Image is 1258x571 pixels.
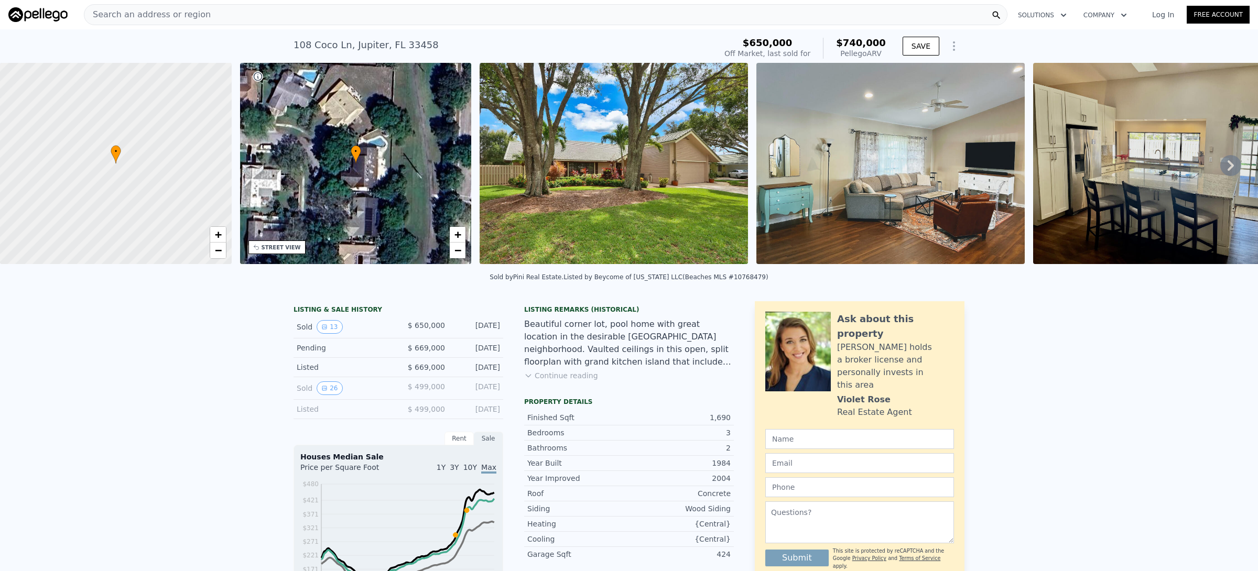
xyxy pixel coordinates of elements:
[463,463,477,471] span: 10Y
[743,37,793,48] span: $650,000
[527,427,629,438] div: Bedrooms
[837,406,912,419] div: Real Estate Agent
[408,344,445,352] span: $ 669,000
[453,381,500,395] div: [DATE]
[527,458,629,468] div: Year Built
[527,443,629,453] div: Bathrooms
[833,547,954,570] div: This site is protected by reCAPTCHA and the Google and apply.
[111,147,121,156] span: •
[629,503,731,514] div: Wood Siding
[302,497,319,504] tspan: $421
[450,463,459,471] span: 3Y
[214,244,221,257] span: −
[297,362,390,372] div: Listed
[1075,6,1135,25] button: Company
[474,432,503,445] div: Sale
[527,503,629,514] div: Siding
[351,147,361,156] span: •
[302,480,319,488] tspan: $480
[450,227,465,243] a: Zoom in
[903,37,939,56] button: SAVE
[300,452,496,462] div: Houses Median Sale
[302,511,319,518] tspan: $371
[836,48,886,59] div: Pellego ARV
[756,63,1025,264] img: Sale: 52497751 Parcel: 37711417
[453,362,500,372] div: [DATE]
[297,343,390,353] div: Pending
[527,534,629,544] div: Cooling
[765,429,954,449] input: Name
[481,463,496,474] span: Max
[453,320,500,334] div: [DATE]
[294,38,439,52] div: 108 Coco Ln , Jupiter , FL 33458
[629,549,731,559] div: 424
[453,404,500,414] div: [DATE]
[837,341,954,391] div: [PERSON_NAME] holds a broker license and personally invests in this area
[527,549,629,559] div: Garage Sqft
[450,243,465,258] a: Zoom out
[629,427,731,438] div: 3
[724,48,810,59] div: Off Market, last sold for
[351,145,361,163] div: •
[1010,6,1075,25] button: Solutions
[629,443,731,453] div: 2
[480,63,748,264] img: Sale: 52497751 Parcel: 37711417
[408,405,445,413] span: $ 499,000
[852,555,886,561] a: Privacy Policy
[317,381,342,395] button: View historical data
[629,519,731,529] div: {Central}
[297,381,390,395] div: Sold
[8,7,68,22] img: Pellego
[765,550,829,566] button: Submit
[262,244,301,251] div: STREET VIEW
[297,320,390,334] div: Sold
[837,393,891,406] div: Violet Rose
[302,552,319,559] tspan: $221
[629,534,731,544] div: {Central}
[524,318,734,368] div: Beautiful corner lot, pool home with great location in the desirable [GEOGRAPHIC_DATA] neighborho...
[524,305,734,314] div: Listing Remarks (Historical)
[294,305,503,316] div: LISTING & SALE HISTORY
[210,227,226,243] a: Zoom in
[524,398,734,406] div: Property details
[1187,6,1250,24] a: Free Account
[84,8,211,21] span: Search an address or region
[524,370,598,381] button: Continue reading
[454,244,461,257] span: −
[437,463,446,471] span: 1Y
[629,412,731,423] div: 1,690
[444,432,474,445] div: Rent
[527,519,629,529] div: Heating
[765,453,954,473] input: Email
[111,145,121,163] div: •
[317,320,342,334] button: View historical data
[302,538,319,545] tspan: $271
[527,473,629,484] div: Year Improved
[453,343,500,353] div: [DATE]
[1140,9,1187,20] a: Log In
[563,273,768,281] div: Listed by Beycome of [US_STATE] LLC (Beaches MLS #10768479)
[408,363,445,371] span: $ 669,000
[629,473,731,484] div: 2004
[527,488,629,499] div: Roof
[837,312,954,341] div: Ask about this property
[214,228,221,241] span: +
[490,273,563,281] div: Sold by Pini Real Estate .
[943,36,964,57] button: Show Options
[454,228,461,241] span: +
[765,477,954,497] input: Phone
[300,462,398,479] div: Price per Square Foot
[629,488,731,499] div: Concrete
[297,404,390,414] div: Listed
[629,458,731,468] div: 1984
[210,243,226,258] a: Zoom out
[836,37,886,48] span: $740,000
[527,412,629,423] div: Finished Sqft
[408,382,445,391] span: $ 499,000
[302,524,319,532] tspan: $321
[899,555,940,561] a: Terms of Service
[408,321,445,330] span: $ 650,000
